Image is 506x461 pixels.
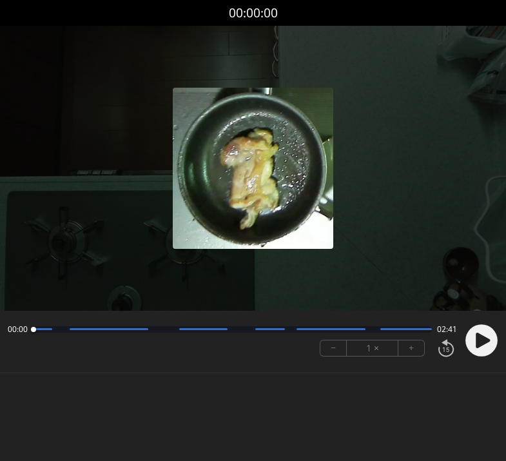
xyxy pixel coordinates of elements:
img: Poster Image [173,88,334,249]
button: + [398,340,424,356]
a: 00:00:00 [229,4,278,23]
span: 00:00 [8,324,28,335]
button: − [320,340,347,356]
span: 02:41 [437,324,457,335]
div: 1 × [347,340,398,356]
